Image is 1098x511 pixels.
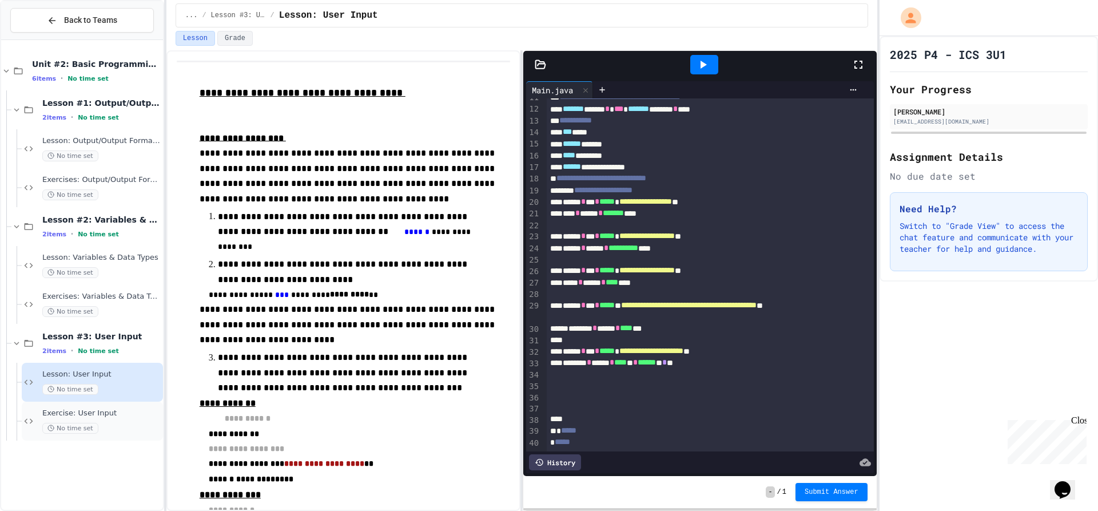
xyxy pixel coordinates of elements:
[526,173,540,185] div: 18
[42,189,98,200] span: No time set
[890,81,1088,97] h2: Your Progress
[526,415,540,426] div: 38
[526,150,540,162] div: 16
[42,370,161,379] span: Lesson: User Input
[61,74,63,83] span: •
[526,358,540,370] div: 33
[526,426,540,437] div: 39
[1050,465,1087,500] iframe: chat widget
[782,488,786,497] span: 1
[42,175,161,185] span: Exercises: Output/Output Formatting
[526,243,540,255] div: 24
[71,113,73,122] span: •
[42,98,161,108] span: Lesson #1: Output/Output Formatting
[526,197,540,208] div: 20
[526,138,540,150] div: 15
[526,104,540,115] div: 12
[526,116,540,127] div: 13
[526,81,593,98] div: Main.java
[526,220,540,232] div: 22
[526,393,540,404] div: 36
[71,229,73,239] span: •
[526,162,540,173] div: 17
[526,300,540,324] div: 29
[900,220,1078,255] p: Switch to "Grade View" to access the chat feature and communicate with your teacher for help and ...
[211,11,266,20] span: Lesson #3: User Input
[42,114,66,121] span: 2 items
[42,384,98,395] span: No time set
[64,14,117,26] span: Back to Teams
[42,215,161,225] span: Lesson #2: Variables & Data Types
[42,347,66,355] span: 2 items
[42,231,66,238] span: 2 items
[42,150,98,161] span: No time set
[185,11,198,20] span: ...
[893,106,1084,117] div: [PERSON_NAME]
[270,11,274,20] span: /
[766,486,774,498] span: -
[67,75,109,82] span: No time set
[900,202,1078,216] h3: Need Help?
[176,31,215,46] button: Lesson
[279,9,378,22] span: Lesson: User Input
[526,278,540,289] div: 27
[526,255,540,266] div: 25
[42,253,161,263] span: Lesson: Variables & Data Types
[1003,415,1087,464] iframe: chat widget
[42,423,98,434] span: No time set
[526,324,540,335] div: 30
[202,11,206,20] span: /
[526,403,540,415] div: 37
[5,5,79,73] div: Chat with us now!Close
[78,231,119,238] span: No time set
[526,231,540,243] div: 23
[526,335,540,347] div: 31
[526,208,540,220] div: 21
[777,488,781,497] span: /
[526,370,540,381] div: 34
[32,59,161,69] span: Unit #2: Basic Programming Concepts
[526,381,540,393] div: 35
[42,331,161,342] span: Lesson #3: User Input
[32,75,56,82] span: 6 items
[42,136,161,146] span: Lesson: Output/Output Formatting
[526,289,540,300] div: 28
[526,266,540,278] div: 26
[795,483,868,501] button: Submit Answer
[42,292,161,302] span: Exercises: Variables & Data Types
[42,306,98,317] span: No time set
[526,438,540,449] div: 40
[71,346,73,355] span: •
[526,127,540,138] div: 14
[10,8,154,33] button: Back to Teams
[890,46,1006,62] h1: 2025 P4 - ICS 3U1
[78,347,119,355] span: No time set
[526,84,579,96] div: Main.java
[526,185,540,197] div: 19
[893,117,1084,126] div: [EMAIL_ADDRESS][DOMAIN_NAME]
[42,409,161,418] span: Exercise: User Input
[217,31,253,46] button: Grade
[805,488,858,497] span: Submit Answer
[529,454,581,470] div: History
[78,114,119,121] span: No time set
[890,169,1088,183] div: No due date set
[526,347,540,358] div: 32
[890,149,1088,165] h2: Assignment Details
[889,5,924,31] div: My Account
[42,267,98,278] span: No time set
